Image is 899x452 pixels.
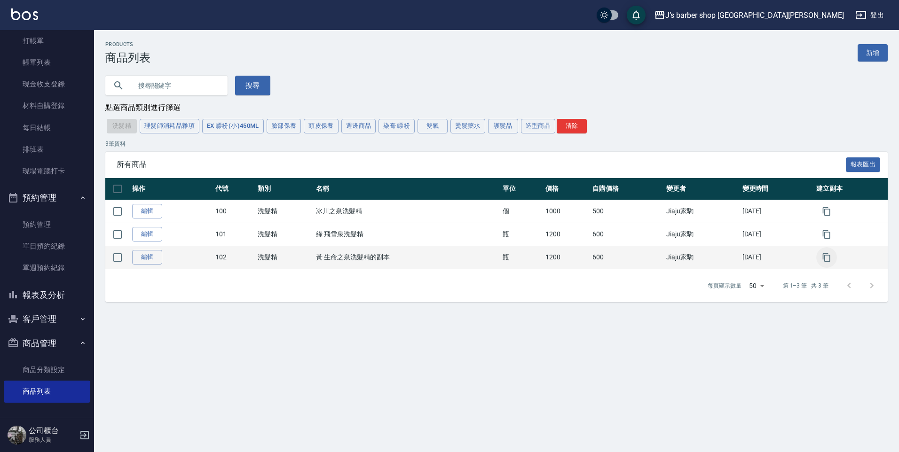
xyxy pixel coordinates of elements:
button: 造型商品 [521,119,556,133]
td: 1200 [543,246,590,269]
button: 燙髮藥水 [450,119,485,133]
th: 名稱 [314,178,500,200]
button: 登出 [852,7,888,24]
th: 代號 [213,178,256,200]
img: Person [8,426,26,444]
a: 材料自購登錄 [4,95,90,117]
th: 類別 [255,178,314,200]
img: Logo [11,8,38,20]
td: 黃 生命之泉洗髮精的副本 [314,246,500,269]
a: 每日結帳 [4,117,90,139]
h2: Products [105,41,150,47]
button: 搜尋 [235,76,270,95]
td: 瓶 [500,223,543,246]
th: 建立副本 [814,178,888,200]
a: 編輯 [132,250,162,265]
th: 操作 [130,178,213,200]
th: 價格 [543,178,590,200]
p: 服務人員 [29,436,77,444]
td: [DATE] [740,200,814,223]
td: 綠 飛雪泉洗髮精 [314,223,500,246]
a: 單週預約紀錄 [4,257,90,279]
button: 理髮師消耗品雜項 [140,119,199,133]
button: 報表匯出 [846,157,881,172]
button: 客戶管理 [4,307,90,331]
button: 週邊商品 [341,119,376,133]
a: 報表匯出 [846,160,881,169]
th: 變更時間 [740,178,814,200]
button: 護髮品 [488,119,518,133]
button: 清除 [557,119,587,133]
a: 打帳單 [4,30,90,52]
span: 所有商品 [117,160,846,169]
td: 600 [590,246,664,269]
button: 臉部保養 [267,119,301,133]
th: 變更者 [664,178,740,200]
h3: 商品列表 [105,51,150,64]
a: 帳單列表 [4,52,90,73]
h5: 公司櫃台 [29,426,77,436]
div: 點選商品類別進行篩選 [105,103,888,113]
td: 600 [590,223,664,246]
td: 洗髮精 [255,200,314,223]
th: 單位 [500,178,543,200]
button: save [627,6,646,24]
button: 染膏 瞟粉 [379,119,415,133]
p: 3 筆資料 [105,140,888,148]
td: [DATE] [740,246,814,269]
td: Jiaju家駒 [664,246,740,269]
td: 100 [213,200,256,223]
td: 洗髮精 [255,246,314,269]
a: 現金收支登錄 [4,73,90,95]
button: J’s barber shop [GEOGRAPHIC_DATA][PERSON_NAME] [650,6,848,25]
a: 預約管理 [4,214,90,235]
a: 編輯 [132,227,162,242]
div: J’s barber shop [GEOGRAPHIC_DATA][PERSON_NAME] [665,9,844,21]
button: EX 瞟粉(小)450ML [202,119,264,133]
a: 排班表 [4,139,90,160]
a: 商品分類設定 [4,359,90,381]
a: 單日預約紀錄 [4,235,90,257]
a: 商品列表 [4,381,90,402]
td: 500 [590,200,664,223]
button: 商品管理 [4,331,90,356]
p: 每頁顯示數量 [708,281,741,290]
input: 搜尋關鍵字 [132,73,220,98]
button: 預約管理 [4,186,90,210]
a: 現場電腦打卡 [4,160,90,182]
td: 101 [213,223,256,246]
td: 冰川之泉洗髮精 [314,200,500,223]
div: 50 [745,273,768,298]
a: 新增 [858,44,888,62]
td: [DATE] [740,223,814,246]
button: 頭皮保養 [304,119,339,133]
td: 1200 [543,223,590,246]
td: Jiaju家駒 [664,200,740,223]
td: Jiaju家駒 [664,223,740,246]
th: 自購價格 [590,178,664,200]
td: 瓶 [500,246,543,269]
p: 第 1–3 筆 共 3 筆 [783,281,828,290]
td: 洗髮精 [255,223,314,246]
td: 個 [500,200,543,223]
button: 雙氧 [418,119,448,133]
a: 編輯 [132,204,162,218]
td: 1000 [543,200,590,223]
button: 報表及分析 [4,283,90,307]
td: 102 [213,246,256,269]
